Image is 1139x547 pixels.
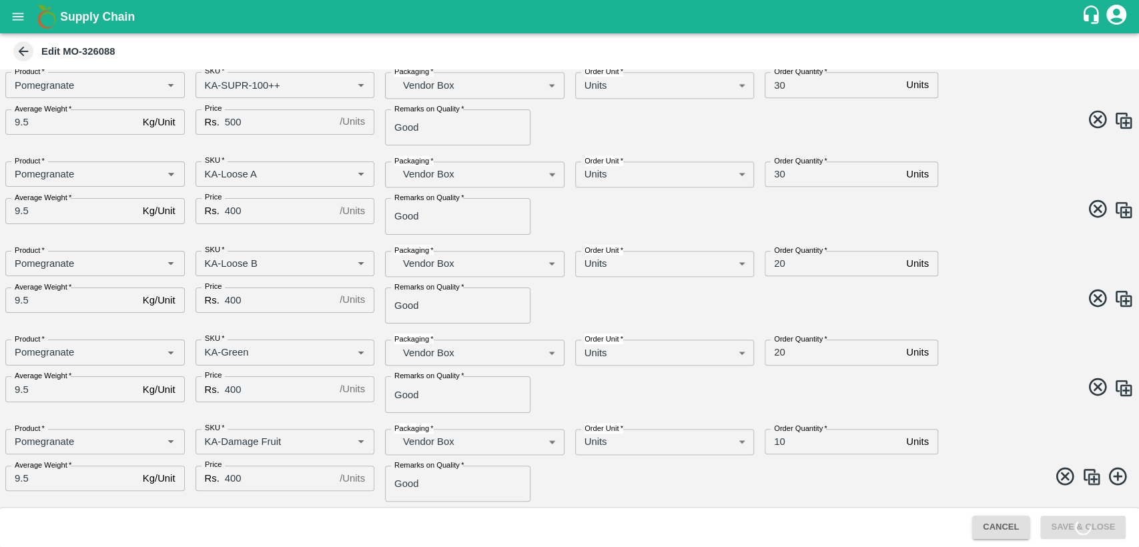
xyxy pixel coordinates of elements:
label: Order Quantity [774,245,827,255]
img: CloneIcon [1114,378,1134,398]
input: 0 [5,288,137,313]
a: Supply Chain [60,7,1081,26]
p: Kg/Unit [143,471,175,486]
input: 0 [765,429,901,454]
img: CloneIcon [1114,200,1134,220]
p: Units [906,167,929,181]
button: Open [162,255,179,272]
label: Order Quantity [774,155,827,166]
img: CloneIcon [1082,467,1102,487]
label: Price [205,370,222,381]
input: 0 [225,288,334,313]
label: SKU [205,334,224,344]
label: SKU [205,245,224,255]
input: 0 [765,251,901,276]
label: Packaging [394,66,434,77]
input: 0 [225,376,334,402]
p: Units [906,256,929,271]
label: Order Quantity [774,66,827,77]
label: Remarks on Quality [394,460,464,470]
label: Packaging [394,334,434,344]
label: Order Unit [585,245,623,255]
label: Order Unit [585,423,623,434]
label: Average Weight [15,192,71,203]
img: CloneIcon [1114,111,1134,131]
label: Remarks on Quality [394,282,464,292]
p: Units [585,346,607,360]
p: Rs. [205,115,220,129]
label: Packaging [394,155,434,166]
label: Product [15,245,45,255]
input: 0 [765,72,901,97]
label: SKU [205,66,224,77]
button: open drawer [3,1,33,32]
label: Average Weight [15,460,71,470]
input: 0 [5,109,137,135]
label: Product [15,66,45,77]
button: Open [352,165,370,183]
p: Rs. [205,203,220,218]
p: Vendor Box [403,167,543,181]
p: Units [906,434,929,449]
b: Supply Chain [60,10,135,23]
input: 0 [5,466,137,491]
button: Open [352,433,370,450]
input: 0 [765,161,901,187]
img: logo [33,3,60,30]
p: Vendor Box [403,434,543,449]
label: Order Quantity [774,423,827,434]
label: Average Weight [15,370,71,381]
label: Remarks on Quality [394,103,464,114]
label: Average Weight [15,282,71,292]
p: Kg/Unit [143,203,175,218]
label: Packaging [394,423,434,434]
p: Rs. [205,471,220,486]
label: Product [15,423,45,434]
p: Units [906,77,929,92]
input: 0 [225,109,334,135]
input: 0 [5,376,137,402]
label: Remarks on Quality [394,370,464,381]
p: Units [585,434,607,449]
label: Order Quantity [774,334,827,344]
label: Average Weight [15,103,71,114]
b: Edit MO-326088 [41,46,115,57]
button: Cancel [972,516,1030,539]
button: Open [162,433,179,450]
p: Vendor Box [403,346,543,360]
label: Product [15,334,45,344]
label: Order Unit [585,66,623,77]
label: Price [205,282,222,292]
div: customer-support [1081,5,1104,29]
label: SKU [205,423,224,434]
label: Price [205,192,222,203]
label: Packaging [394,245,434,255]
label: Remarks on Quality [394,192,464,203]
button: Open [162,165,179,183]
img: CloneIcon [1114,289,1134,309]
button: Open [352,255,370,272]
button: Open [352,344,370,361]
input: 0 [765,340,901,365]
p: Vendor Box [403,256,543,271]
label: Order Unit [585,334,623,344]
label: Price [205,103,222,114]
p: Rs. [205,382,220,397]
label: Price [205,460,222,470]
input: 0 [225,198,334,223]
button: Open [162,344,179,361]
p: Units [585,78,607,93]
p: Kg/Unit [143,115,175,129]
div: account of current user [1104,3,1128,31]
label: Order Unit [585,155,623,166]
input: 0 [225,466,334,491]
p: Vendor Box [403,78,543,93]
label: Product [15,155,45,166]
p: Units [585,167,607,181]
p: Rs. [205,293,220,308]
p: Units [906,345,929,360]
button: Open [162,76,179,93]
button: Open [352,76,370,93]
p: Kg/Unit [143,382,175,397]
p: Kg/Unit [143,293,175,308]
